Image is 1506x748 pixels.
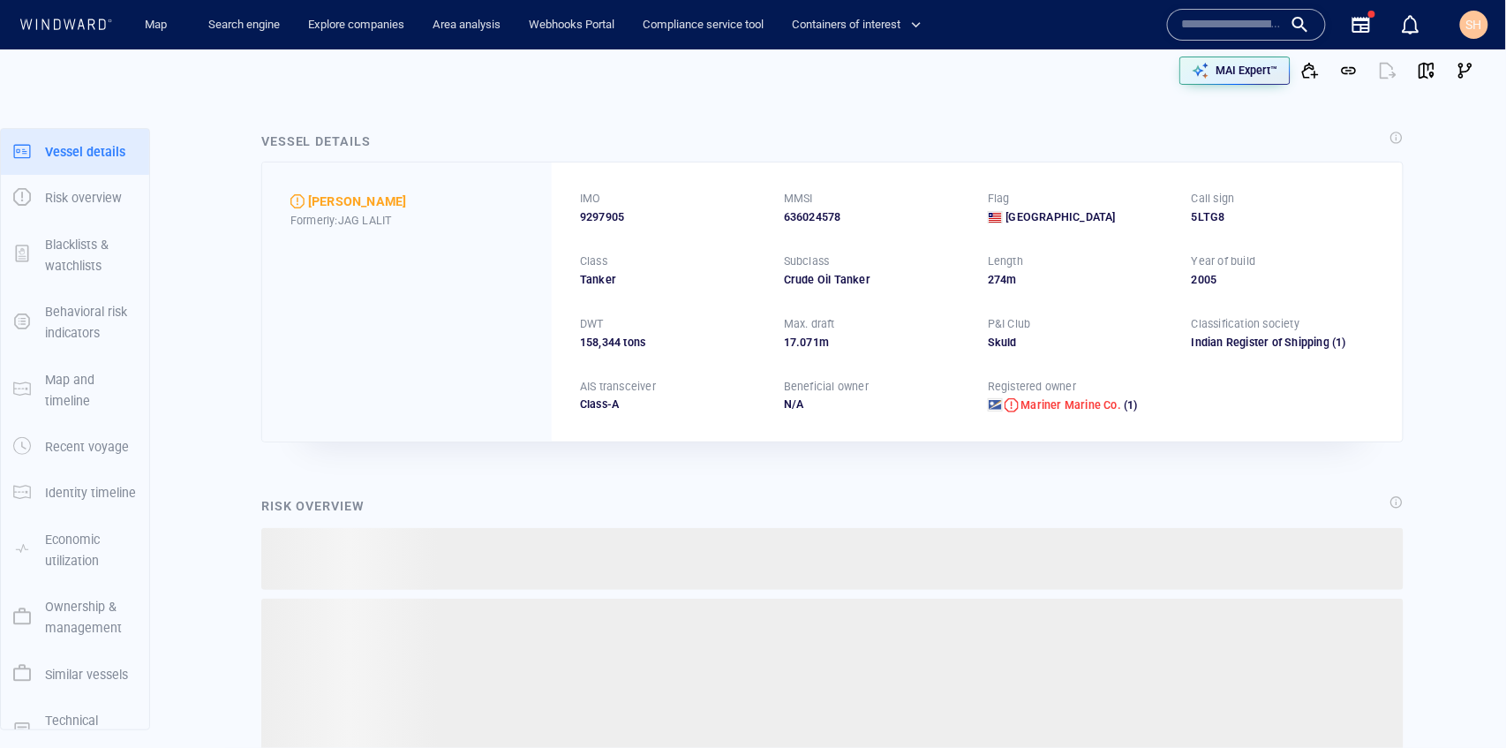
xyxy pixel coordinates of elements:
[580,272,763,288] div: Tanker
[261,495,365,517] div: Risk overview
[580,253,607,269] p: Class
[138,10,180,41] a: Map
[1400,14,1421,35] div: Notification center
[1192,316,1299,332] p: Classification society
[308,191,407,212] span: LILIANA
[1,608,149,625] a: Ownership & management
[784,316,835,332] p: Max. draft
[792,15,922,35] span: Containers of interest
[1,314,149,330] a: Behavioral risk indicators
[988,191,1010,207] p: Flag
[1466,18,1482,32] span: SH
[1,584,149,652] button: Ownership & management
[425,10,508,41] a: Area analysis
[45,141,125,162] p: Vessel details
[261,528,1404,590] span: ‌
[45,187,122,208] p: Risk overview
[988,335,1171,351] div: Skuld
[796,336,800,349] span: .
[784,272,967,288] div: Crude Oil Tanker
[45,301,137,344] p: Behavioral risk indicators
[1192,272,1374,288] div: 2005
[1,438,149,455] a: Recent voyage
[988,253,1023,269] p: Length
[1,222,149,290] button: Blacklists & watchlists
[580,209,624,225] span: 9297905
[785,10,937,41] button: Containers of interest
[1216,63,1278,79] p: MAI Expert™
[1446,51,1485,90] button: Visual Link Analysis
[580,335,763,351] div: 158,344 tons
[784,379,869,395] p: Beneficial owner
[261,131,371,152] div: Vessel details
[1,540,149,557] a: Economic utilization
[1021,398,1122,412] span: Mariner Marine Co.
[988,379,1076,395] p: Registered owner
[1,722,149,738] a: Technical details
[45,596,137,639] p: Ownership & management
[201,10,287,41] a: Search engine
[1,189,149,206] a: Risk overview
[1,652,149,698] button: Similar vessels
[1192,335,1374,351] div: Indian Register of Shipping
[45,234,137,277] p: Blacklists & watchlists
[988,273,1007,286] span: 274
[784,209,967,225] div: 636024578
[1457,7,1492,42] button: SH
[1431,669,1493,735] iframe: Chat
[580,379,656,395] p: AIS transceiver
[784,336,796,349] span: 17
[45,482,136,503] p: Identity timeline
[1,289,149,357] button: Behavioral risk indicators
[1021,397,1138,413] a: Mariner Marine Co. (1)
[290,213,523,229] div: Formerly: JAG LALIT
[580,191,601,207] p: IMO
[1,484,149,501] a: Identity timeline
[45,369,137,412] p: Map and timeline
[45,436,129,457] p: Recent voyage
[1,470,149,516] button: Identity timeline
[45,664,128,685] p: Similar vessels
[988,316,1031,332] p: P&I Club
[801,336,820,349] span: 071
[1192,191,1235,207] p: Call sign
[1192,209,1374,225] div: 5LTG8
[580,397,619,411] span: Class-A
[308,191,407,212] div: [PERSON_NAME]
[1,175,149,221] button: Risk overview
[301,10,411,41] a: Explore companies
[784,253,830,269] p: Subclass
[1192,253,1256,269] p: Year of build
[1,246,149,262] a: Blacklists & watchlists
[1,142,149,159] a: Vessel details
[131,10,187,41] button: Map
[1,357,149,425] button: Map and timeline
[1,129,149,175] button: Vessel details
[1007,273,1017,286] span: m
[1407,51,1446,90] button: View on map
[1,517,149,585] button: Economic utilization
[1121,397,1138,413] span: (1)
[784,397,804,411] span: N/A
[1192,335,1329,351] div: Indian Register of Shipping
[1329,335,1374,351] span: (1)
[290,194,305,208] div: Moderate risk
[45,529,137,572] p: Economic utilization
[580,316,604,332] p: DWT
[1329,51,1368,90] button: Get link
[1,424,149,470] button: Recent voyage
[784,191,813,207] p: MMSI
[1006,209,1116,225] span: [GEOGRAPHIC_DATA]
[1179,57,1291,85] button: MAI Expert™
[819,336,829,349] span: m
[1,381,149,397] a: Map and timeline
[522,10,621,41] a: Webhooks Portal
[636,10,771,41] a: Compliance service tool
[1,665,149,682] a: Similar vessels
[1291,51,1329,90] button: Add to vessel list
